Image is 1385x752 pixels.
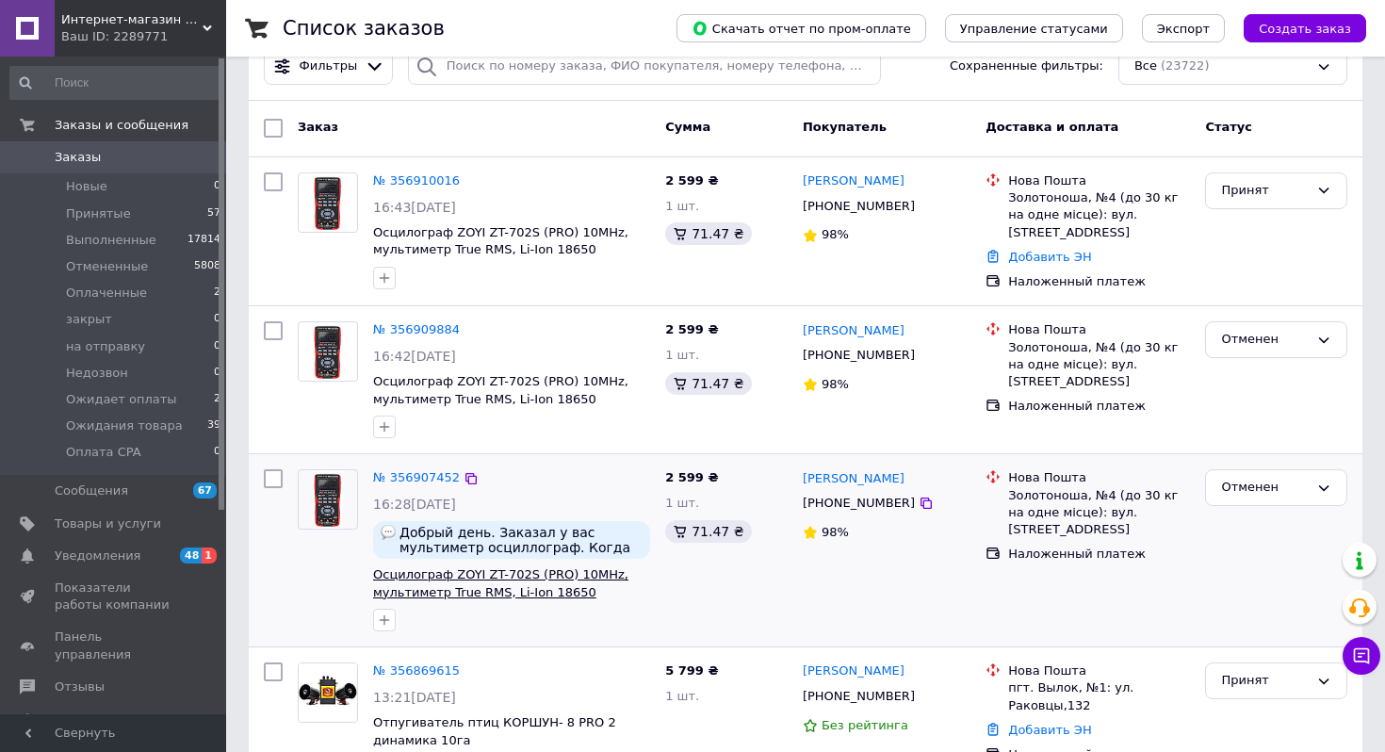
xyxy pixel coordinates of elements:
[180,548,202,564] span: 48
[283,17,445,40] h1: Список заказов
[381,525,396,540] img: :speech_balloon:
[55,711,132,727] span: Покупатели
[950,57,1103,75] span: Сохраненные фильтры:
[822,377,849,391] span: 98%
[373,200,456,215] span: 16:43[DATE]
[66,391,177,408] span: Ожидает оплаты
[373,349,456,364] span: 16:42[DATE]
[61,11,203,28] span: Интернет-магазин "Тактик" надежно и быстро
[66,338,145,355] span: на отправку
[803,172,904,190] a: [PERSON_NAME]
[373,663,460,678] a: № 356869615
[300,57,358,75] span: Фильтры
[1259,22,1351,36] span: Создать заказ
[373,374,628,406] a: Осцилограф ZOYI ZT-702S (PRO) 10MHz, мультиметр True RMS, Li-Ion 18650
[665,663,718,678] span: 5 799 ₴
[373,322,460,336] a: № 356909884
[55,629,174,662] span: Панель управления
[298,120,338,134] span: Заказ
[986,120,1118,134] span: Доставка и оплата
[399,525,643,555] span: Добрый день. Заказал у вас мультиметр осциллограф. Когда сможете выслать?
[1205,120,1252,134] span: Статус
[1008,546,1190,563] div: Наложенный платеж
[55,580,174,613] span: Показатели работы компании
[193,482,217,499] span: 67
[66,178,107,195] span: Новые
[665,496,699,510] span: 1 шт.
[1221,181,1309,201] div: Принят
[66,232,156,249] span: Выполненные
[1161,58,1210,73] span: (23722)
[665,348,699,362] span: 1 шт.
[298,662,358,723] a: Фото товару
[1225,21,1366,35] a: Создать заказ
[214,444,220,461] span: 0
[214,311,220,328] span: 0
[194,258,220,275] span: 5808
[1343,637,1380,675] button: Чат с покупателем
[665,520,751,543] div: 71.47 ₴
[1008,679,1190,713] div: пгт. Вылок, №1: ул. Раковцы,132
[299,663,357,722] img: Фото товару
[66,205,131,222] span: Принятые
[55,482,128,499] span: Сообщения
[822,525,849,539] span: 98%
[55,678,105,695] span: Отзывы
[676,14,926,42] button: Скачать отчет по пром-оплате
[66,417,183,434] span: Ожидания товара
[803,689,915,703] span: [PHONE_NUMBER]
[1008,250,1091,264] a: Добавить ЭН
[66,258,148,275] span: Отмененные
[945,14,1123,42] button: Управление статусами
[373,225,628,257] a: Осцилограф ZOYI ZT-702S (PRO) 10MHz, мультиметр True RMS, Li-Ion 18650
[373,567,628,599] a: Осцилограф ZOYI ZT-702S (PRO) 10MHz, мультиметр True RMS, Li-Ion 18650
[803,496,915,510] span: [PHONE_NUMBER]
[665,689,699,703] span: 1 шт.
[313,470,344,529] img: Фото товару
[1008,723,1091,737] a: Добавить ЭН
[313,322,344,381] img: Фото товару
[665,120,710,134] span: Сумма
[66,365,128,382] span: Недозвон
[803,199,915,213] span: [PHONE_NUMBER]
[66,311,112,328] span: закрыт
[665,372,751,395] div: 71.47 ₴
[665,199,699,213] span: 1 шт.
[313,173,344,232] img: Фото товару
[1008,189,1190,241] div: Золотоноша, №4 (до 30 кг на одне місце): вул. [STREET_ADDRESS]
[1221,330,1309,350] div: Отменен
[803,662,904,680] a: [PERSON_NAME]
[298,172,358,233] a: Фото товару
[1008,321,1190,338] div: Нова Пошта
[822,227,849,241] span: 98%
[66,285,147,302] span: Оплаченные
[202,548,217,564] span: 1
[373,497,456,512] span: 16:28[DATE]
[214,391,220,408] span: 2
[803,348,915,362] span: [PHONE_NUMBER]
[1221,478,1309,498] div: Отменен
[214,285,220,302] span: 2
[214,338,220,355] span: 0
[373,470,460,484] a: № 356907452
[373,715,616,747] a: Отпугиватель птиц КОРШУН- 8 PRO 2 динамика 10га
[373,690,456,705] span: 13:21[DATE]
[187,232,220,249] span: 17814
[665,173,718,188] span: 2 599 ₴
[1221,671,1309,691] div: Принят
[1008,273,1190,290] div: Наложенный платеж
[61,28,226,45] div: Ваш ID: 2289771
[692,20,911,37] span: Скачать отчет по пром-оплате
[1008,172,1190,189] div: Нова Пошта
[1008,469,1190,486] div: Нова Пошта
[803,470,904,488] a: [PERSON_NAME]
[1008,662,1190,679] div: Нова Пошта
[207,205,220,222] span: 57
[298,469,358,530] a: Фото товару
[55,515,161,532] span: Товары и услуги
[9,66,222,100] input: Поиск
